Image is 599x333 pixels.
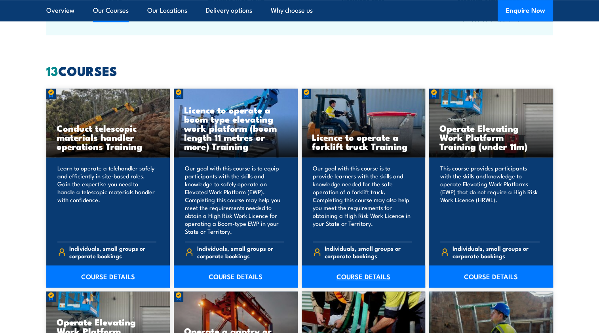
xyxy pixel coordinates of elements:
a: COURSE DETAILS [46,265,170,288]
h3: Operate Elevating Work Platform Training (under 11m) [439,123,543,151]
h3: Conduct telescopic materials handler operations Training [57,123,160,151]
span: Individuals, small groups or corporate bookings [197,244,284,259]
span: Individuals, small groups or corporate bookings [325,244,412,259]
span: Individuals, small groups or corporate bookings [453,244,540,259]
p: Our goal with this course is to equip participants with the skills and knowledge to safely operat... [185,164,284,235]
h2: COURSES [46,65,553,76]
a: COURSE DETAILS [302,265,426,288]
a: COURSE DETAILS [429,265,553,288]
p: This course provides participants with the skills and knowledge to operate Elevating Work Platfor... [440,164,540,235]
strong: 13 [46,61,58,80]
h3: Licence to operate a forklift truck Training [312,132,415,151]
p: Our goal with this course is to provide learners with the skills and knowledge needed for the saf... [313,164,412,235]
p: Learn to operate a telehandler safely and efficiently in site-based roles. Gain the expertise you... [57,164,157,235]
a: COURSE DETAILS [174,265,298,288]
h3: Licence to operate a boom type elevating work platform (boom length 11 metres or more) Training [184,105,287,151]
span: Individuals, small groups or corporate bookings [69,244,156,259]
